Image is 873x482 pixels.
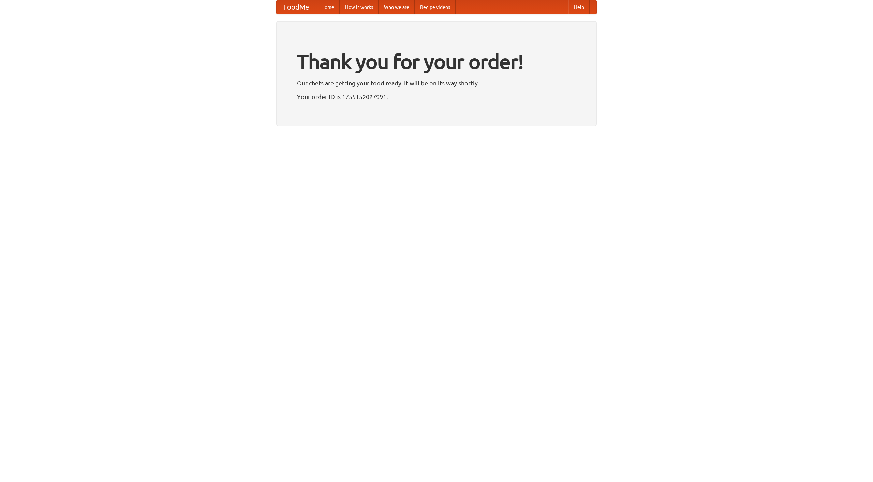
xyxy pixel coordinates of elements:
a: Recipe videos [415,0,456,14]
h1: Thank you for your order! [297,45,576,78]
a: How it works [340,0,379,14]
p: Your order ID is 1755152027991. [297,92,576,102]
a: Who we are [379,0,415,14]
p: Our chefs are getting your food ready. It will be on its way shortly. [297,78,576,88]
a: Help [568,0,590,14]
a: FoodMe [277,0,316,14]
a: Home [316,0,340,14]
